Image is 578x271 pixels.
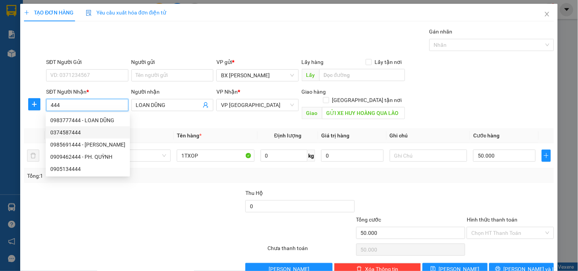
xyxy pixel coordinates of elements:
[387,128,470,143] th: Ghi chú
[542,153,551,159] span: plus
[177,150,254,162] input: VD: Bàn, Ghế
[46,126,130,139] div: 0374587444
[46,114,130,126] div: 0983777444 - LOAN DŨNG
[536,4,558,25] button: Close
[321,132,349,139] span: Giá trị hàng
[50,128,125,137] div: 0374587444
[302,69,319,81] span: Lấy
[6,6,67,25] div: BX [PERSON_NAME]
[372,58,405,66] span: Lấy tận nơi
[28,98,40,110] button: plus
[302,89,326,95] span: Giao hàng
[50,165,125,173] div: 0905134444
[72,49,135,60] div: 600.000
[302,59,324,65] span: Lấy hàng
[473,132,500,139] span: Cước hàng
[429,29,453,35] label: Gán nhãn
[542,150,551,162] button: plus
[356,217,381,223] span: Tổng cước
[73,25,134,34] div: KHOA
[544,11,550,17] span: close
[46,139,130,151] div: 0985691444 - CHUNG
[267,244,355,257] div: Chưa thanh toán
[467,217,517,223] label: Hình thức thanh toán
[216,58,298,66] div: VP gửi
[6,25,67,35] div: 0395659881
[216,89,238,95] span: VP Nhận
[6,7,18,15] span: Gửi:
[329,96,405,104] span: [GEOGRAPHIC_DATA] tận nơi
[131,58,213,66] div: Người gửi
[46,58,128,66] div: SĐT Người Gửi
[27,172,224,180] div: Tổng: 1
[24,10,74,16] span: TẠO ĐƠN HÀNG
[319,69,405,81] input: Dọc đường
[86,10,92,16] img: icon
[274,132,301,139] span: Định lượng
[307,150,315,162] span: kg
[29,101,40,107] span: plus
[46,163,130,175] div: 0905134444
[73,7,91,15] span: Nhận:
[203,102,209,108] span: user-add
[73,34,134,45] div: 0987243707
[46,151,130,163] div: 0909462444 - PH. QUỲNH
[50,153,125,161] div: 0909462444 - PH. QUỲNH
[46,88,128,96] div: SĐT Người Nhận
[72,51,82,59] span: CC :
[73,6,134,25] div: BX Miền Đông
[24,10,29,15] span: plus
[50,116,125,124] div: 0983777444 - LOAN DŨNG
[390,150,467,162] input: Ghi Chú
[98,150,166,161] span: Khác
[221,70,294,81] span: BX Phạm Văn Đồng
[302,107,322,119] span: Giao
[86,10,166,16] span: Yêu cầu xuất hóa đơn điện tử
[27,150,39,162] button: delete
[177,132,202,139] span: Tên hàng
[321,150,384,162] input: 0
[245,190,263,196] span: Thu Hộ
[50,140,125,149] div: 0985691444 - [PERSON_NAME]
[131,88,213,96] div: Người nhận
[221,99,294,111] span: VP Đà Nẵng
[322,107,405,119] input: Dọc đường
